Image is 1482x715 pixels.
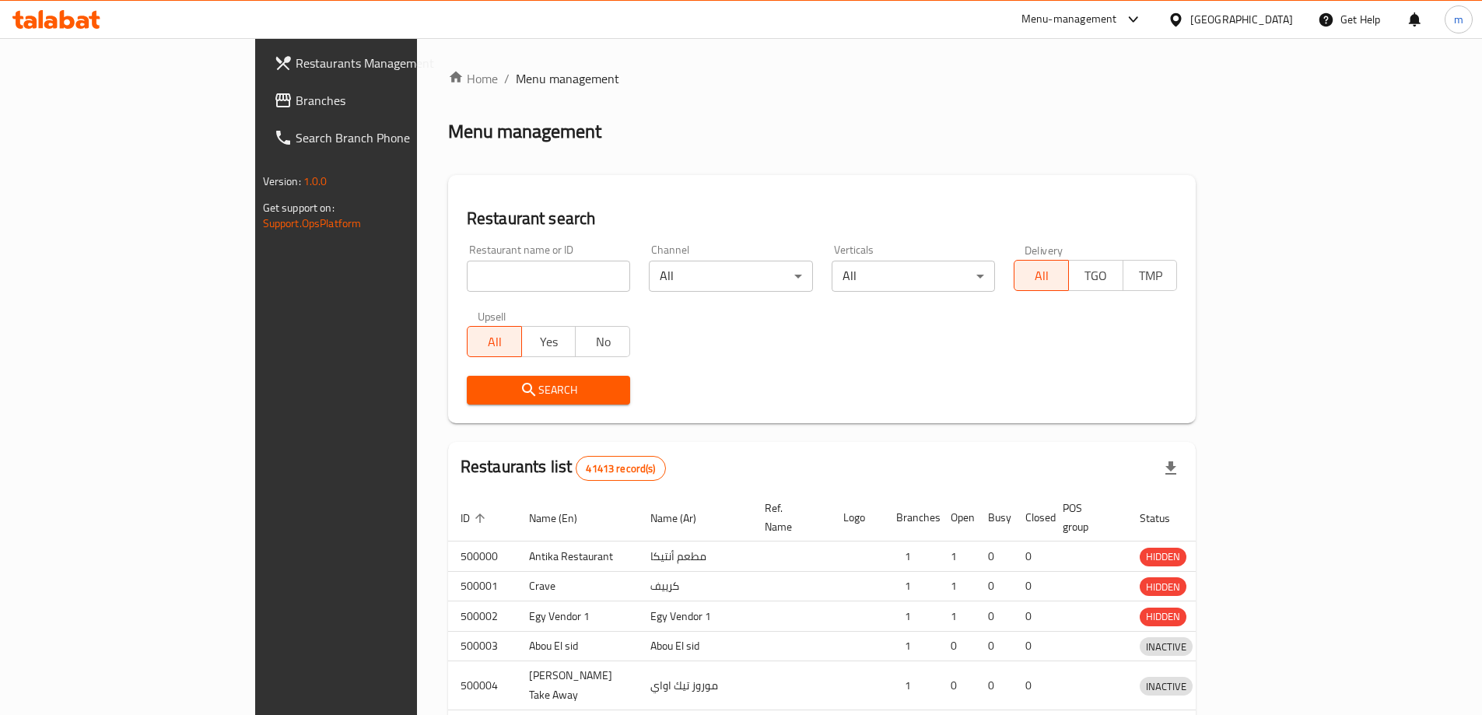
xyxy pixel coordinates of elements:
[976,661,1013,710] td: 0
[938,631,976,661] td: 0
[638,571,752,601] td: كرييف
[467,207,1178,230] h2: Restaurant search
[263,198,335,218] span: Get support on:
[1014,260,1069,291] button: All
[517,661,638,710] td: [PERSON_NAME] Take Away
[1075,265,1117,287] span: TGO
[638,631,752,661] td: Abou El sid
[261,119,503,156] a: Search Branch Phone
[1140,548,1186,566] span: HIDDEN
[938,601,976,632] td: 1
[1021,265,1063,287] span: All
[884,571,938,601] td: 1
[1152,450,1189,487] div: Export file
[448,119,601,144] h2: Menu management
[1123,260,1178,291] button: TMP
[263,171,301,191] span: Version:
[1140,677,1193,696] div: INACTIVE
[1063,499,1109,536] span: POS group
[467,261,630,292] input: Search for restaurant name or ID..
[261,82,503,119] a: Branches
[303,171,328,191] span: 1.0.0
[517,631,638,661] td: Abou El sid
[1013,631,1050,661] td: 0
[504,69,510,88] li: /
[1013,494,1050,542] th: Closed
[521,326,576,357] button: Yes
[976,571,1013,601] td: 0
[938,571,976,601] td: 1
[831,494,884,542] th: Logo
[261,44,503,82] a: Restaurants Management
[938,542,976,572] td: 1
[765,499,812,536] span: Ref. Name
[1140,577,1186,596] div: HIDDEN
[1013,661,1050,710] td: 0
[884,601,938,632] td: 1
[638,661,752,710] td: موروز تيك اواي
[576,456,665,481] div: Total records count
[832,261,995,292] div: All
[1454,11,1463,28] span: m
[884,494,938,542] th: Branches
[1140,509,1190,527] span: Status
[478,310,506,321] label: Upsell
[516,69,619,88] span: Menu management
[1130,265,1172,287] span: TMP
[976,542,1013,572] td: 0
[575,326,630,357] button: No
[1013,571,1050,601] td: 0
[467,326,522,357] button: All
[976,494,1013,542] th: Busy
[296,91,490,110] span: Branches
[528,331,570,353] span: Yes
[884,542,938,572] td: 1
[938,494,976,542] th: Open
[1140,637,1193,656] div: INACTIVE
[976,601,1013,632] td: 0
[638,601,752,632] td: Egy Vendor 1
[582,331,624,353] span: No
[649,261,812,292] div: All
[1025,244,1063,255] label: Delivery
[517,601,638,632] td: Egy Vendor 1
[884,661,938,710] td: 1
[529,509,597,527] span: Name (En)
[976,631,1013,661] td: 0
[517,542,638,572] td: Antika Restaurant
[638,542,752,572] td: مطعم أنتيكا
[263,213,362,233] a: Support.OpsPlatform
[1068,260,1123,291] button: TGO
[461,509,490,527] span: ID
[576,461,664,476] span: 41413 record(s)
[467,376,630,405] button: Search
[1140,638,1193,656] span: INACTIVE
[1013,542,1050,572] td: 0
[517,571,638,601] td: Crave
[1190,11,1293,28] div: [GEOGRAPHIC_DATA]
[479,380,618,400] span: Search
[938,661,976,710] td: 0
[1140,678,1193,696] span: INACTIVE
[448,69,1196,88] nav: breadcrumb
[1140,578,1186,596] span: HIDDEN
[296,54,490,72] span: Restaurants Management
[1013,601,1050,632] td: 0
[474,331,516,353] span: All
[884,631,938,661] td: 1
[650,509,716,527] span: Name (Ar)
[296,128,490,147] span: Search Branch Phone
[461,455,666,481] h2: Restaurants list
[1021,10,1117,29] div: Menu-management
[1140,608,1186,626] span: HIDDEN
